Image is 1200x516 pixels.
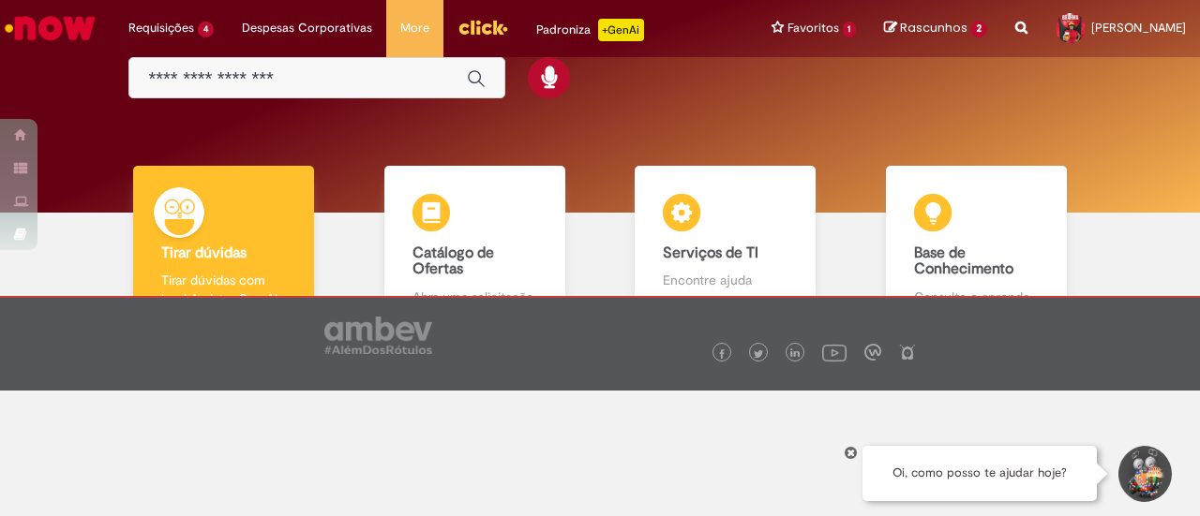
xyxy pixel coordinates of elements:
span: 1 [843,22,857,37]
b: Base de Conhecimento [914,243,1013,279]
img: logo_footer_twitter.png [754,349,763,359]
span: Despesas Corporativas [242,19,372,37]
p: Encontre ajuda [663,271,787,289]
div: Oi, como posso te ajudar hoje? [862,446,1097,501]
a: Tirar dúvidas Tirar dúvidas com Lupi Assist e Gen Ai [98,166,350,328]
span: More [400,19,429,37]
img: logo_footer_youtube.png [822,340,847,364]
p: Consulte e aprenda [914,287,1039,306]
b: Serviços de TI [663,243,758,262]
div: Padroniza [536,19,644,41]
button: Iniciar Conversa de Suporte [1116,446,1172,502]
p: Tirar dúvidas com Lupi Assist e Gen Ai [161,271,286,308]
a: Rascunhos [884,20,987,37]
img: logo_footer_facebook.png [717,349,727,359]
span: 2 [970,21,987,37]
p: Abra uma solicitação [412,287,537,306]
img: ServiceNow [2,9,98,47]
img: click_logo_yellow_360x200.png [457,13,508,41]
a: Catálogo de Ofertas Abra uma solicitação [350,166,601,328]
a: Serviços de TI Encontre ajuda [600,166,851,328]
p: +GenAi [598,19,644,41]
b: Catálogo de Ofertas [412,243,494,279]
span: Requisições [128,19,194,37]
img: logo_footer_workplace.png [864,344,881,361]
span: Favoritos [787,19,839,37]
span: Rascunhos [900,19,967,37]
img: logo_footer_linkedin.png [790,348,800,360]
img: logo_footer_ambev_rotulo_gray.png [324,317,432,354]
span: 4 [198,22,214,37]
span: [PERSON_NAME] [1091,20,1186,36]
img: logo_footer_naosei.png [899,344,916,361]
a: Base de Conhecimento Consulte e aprenda [851,166,1102,328]
b: Tirar dúvidas [161,243,247,262]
